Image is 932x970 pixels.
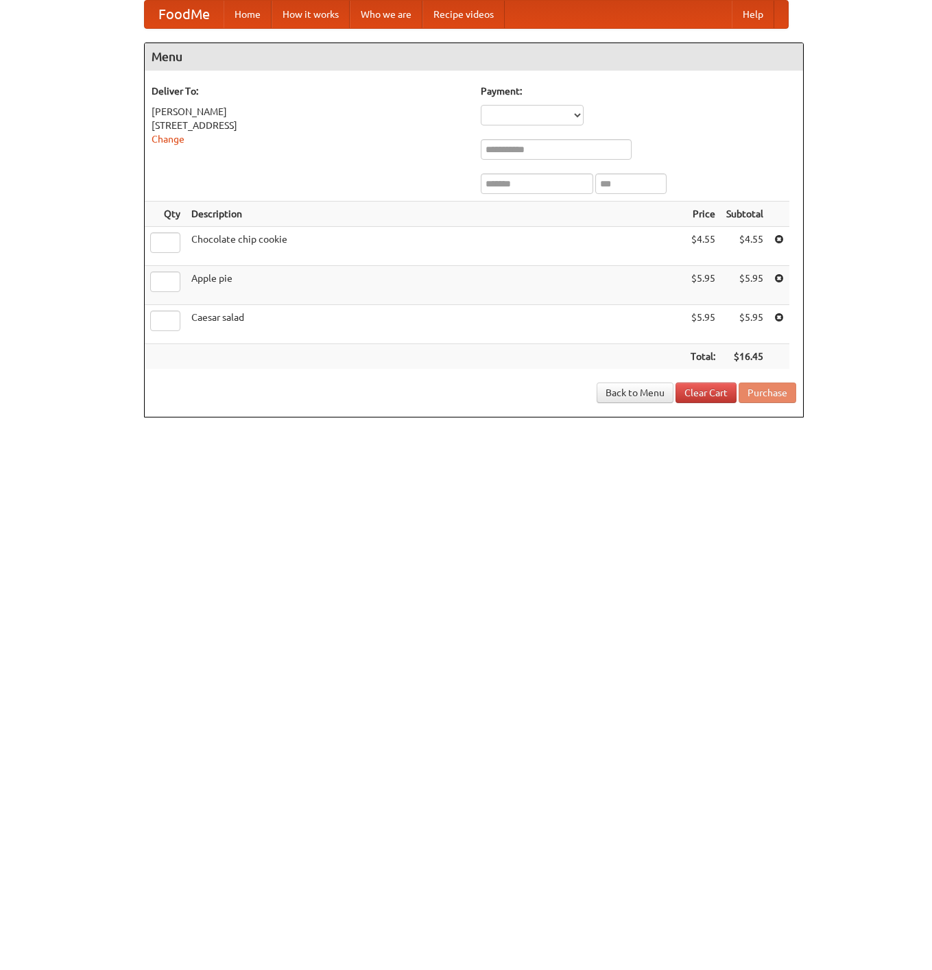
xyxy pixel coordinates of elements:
[152,105,467,119] div: [PERSON_NAME]
[685,266,721,305] td: $5.95
[481,84,796,98] h5: Payment:
[597,383,673,403] a: Back to Menu
[721,202,769,227] th: Subtotal
[350,1,422,28] a: Who we are
[676,383,737,403] a: Clear Cart
[721,227,769,266] td: $4.55
[685,202,721,227] th: Price
[685,344,721,369] th: Total:
[152,134,184,145] a: Change
[186,305,685,344] td: Caesar salad
[186,202,685,227] th: Description
[145,43,803,71] h4: Menu
[721,344,769,369] th: $16.45
[732,1,774,28] a: Help
[152,119,467,132] div: [STREET_ADDRESS]
[224,1,272,28] a: Home
[685,305,721,344] td: $5.95
[685,227,721,266] td: $4.55
[272,1,350,28] a: How it works
[145,202,186,227] th: Qty
[186,266,685,305] td: Apple pie
[186,227,685,266] td: Chocolate chip cookie
[422,1,505,28] a: Recipe videos
[152,84,467,98] h5: Deliver To:
[739,383,796,403] button: Purchase
[145,1,224,28] a: FoodMe
[721,266,769,305] td: $5.95
[721,305,769,344] td: $5.95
